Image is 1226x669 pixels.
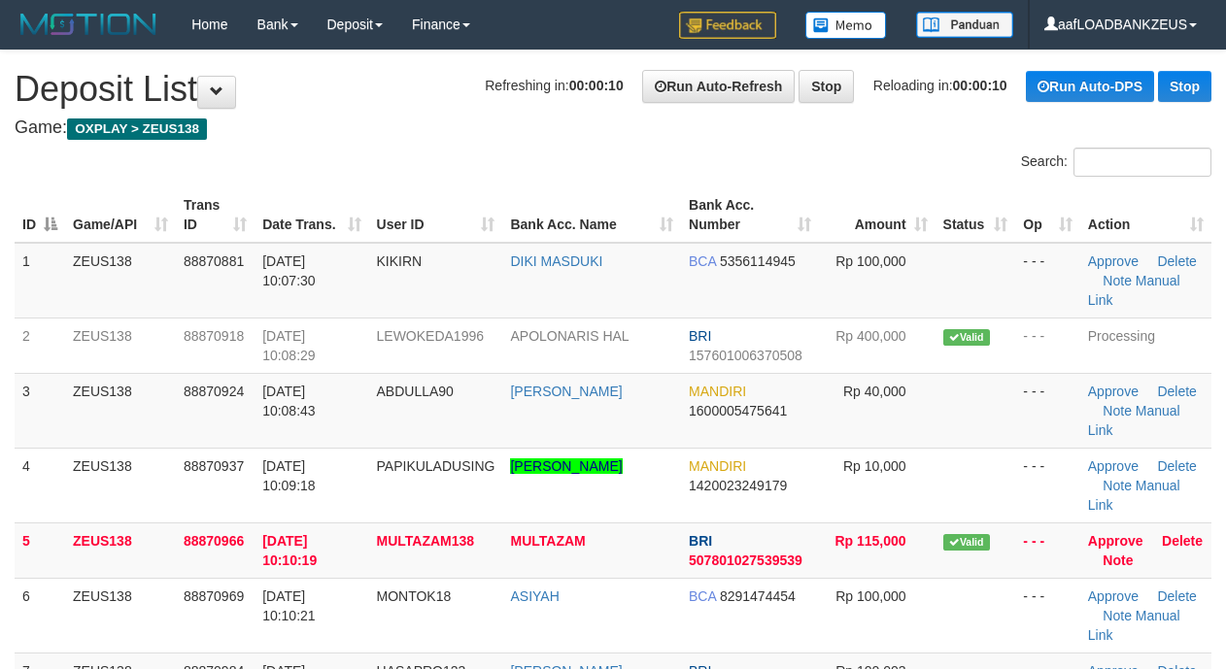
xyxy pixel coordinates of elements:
span: MONTOK18 [377,588,452,604]
a: [PERSON_NAME] [510,384,622,399]
span: BRI [689,533,712,549]
span: [DATE] 10:08:29 [262,328,316,363]
img: Button%20Memo.svg [805,12,887,39]
a: Note [1103,552,1133,568]
h4: Game: [15,118,1211,138]
span: OXPLAY > ZEUS138 [67,118,207,140]
img: Feedback.jpg [679,12,776,39]
span: 88870918 [184,328,244,344]
span: MULTAZAM138 [377,533,475,549]
h1: Deposit List [15,70,1211,109]
span: Copy 5356114945 to clipboard [720,253,796,269]
th: ID: activate to sort column descending [15,187,65,243]
th: Amount: activate to sort column ascending [819,187,936,243]
a: Delete [1157,588,1196,604]
span: Rp 100,000 [835,588,905,604]
td: - - - [1015,373,1079,448]
span: Valid transaction [943,534,990,551]
td: 1 [15,243,65,318]
a: Note [1103,608,1132,623]
td: 5 [15,522,65,578]
img: MOTION_logo.png [15,10,162,39]
span: [DATE] 10:10:21 [262,588,316,623]
input: Search: [1073,148,1211,177]
a: Delete [1157,384,1196,399]
th: Date Trans.: activate to sort column ascending [255,187,368,243]
a: Approve [1088,533,1143,549]
span: BCA [689,253,716,269]
span: BRI [689,328,711,344]
span: 88870881 [184,253,244,269]
td: ZEUS138 [65,243,176,318]
th: Bank Acc. Name: activate to sort column ascending [502,187,681,243]
span: [DATE] 10:08:43 [262,384,316,418]
a: Approve [1088,253,1139,269]
span: Reloading in: [873,78,1007,93]
td: - - - [1015,578,1079,652]
span: Copy 1420023249179 to clipboard [689,478,787,493]
span: Copy 8291474454 to clipboard [720,588,796,604]
span: 88870966 [184,533,244,549]
span: PAPIKULADUSING [377,458,495,474]
span: Rp 115,000 [834,533,905,549]
th: Action: activate to sort column ascending [1080,187,1211,243]
label: Search: [1021,148,1211,177]
th: Game/API: activate to sort column ascending [65,187,176,243]
span: Refreshing in: [485,78,623,93]
a: Delete [1157,253,1196,269]
td: 4 [15,448,65,522]
a: Manual Link [1088,608,1180,643]
a: Run Auto-DPS [1026,71,1154,102]
td: ZEUS138 [65,448,176,522]
th: Bank Acc. Number: activate to sort column ascending [681,187,819,243]
span: 88870937 [184,458,244,474]
td: ZEUS138 [65,373,176,448]
td: - - - [1015,448,1079,522]
td: ZEUS138 [65,522,176,578]
a: Manual Link [1088,403,1180,438]
a: Note [1103,273,1132,288]
span: Copy 507801027539539 to clipboard [689,552,802,568]
a: Stop [799,70,854,103]
span: Rp 400,000 [835,328,905,344]
span: [DATE] 10:09:18 [262,458,316,493]
a: ASIYAH [510,588,559,604]
td: 2 [15,318,65,373]
span: KIKIRN [377,253,423,269]
a: Note [1103,478,1132,493]
a: [PERSON_NAME] [510,458,622,474]
span: MANDIRI [689,458,746,474]
a: APOLONARIS HAL [510,328,629,344]
td: - - - [1015,243,1079,318]
span: Rp 100,000 [835,253,905,269]
a: Note [1103,403,1132,418]
td: - - - [1015,522,1079,578]
span: MANDIRI [689,384,746,399]
span: 88870924 [184,384,244,399]
td: 6 [15,578,65,652]
a: Manual Link [1088,273,1180,308]
strong: 00:00:10 [569,78,624,93]
a: MULTAZAM [510,533,585,549]
img: panduan.png [916,12,1013,38]
a: Delete [1162,533,1203,549]
th: Op: activate to sort column ascending [1015,187,1079,243]
a: Delete [1157,458,1196,474]
a: DIKI MASDUKI [510,253,602,269]
span: 88870969 [184,588,244,604]
span: ABDULLA90 [377,384,454,399]
span: Rp 10,000 [843,458,906,474]
span: BCA [689,588,716,604]
th: User ID: activate to sort column ascending [369,187,503,243]
strong: 00:00:10 [953,78,1007,93]
td: - - - [1015,318,1079,373]
td: ZEUS138 [65,578,176,652]
td: Processing [1080,318,1211,373]
span: [DATE] 10:10:19 [262,533,317,568]
td: 3 [15,373,65,448]
span: Rp 40,000 [843,384,906,399]
span: Copy 1600005475641 to clipboard [689,403,787,418]
th: Status: activate to sort column ascending [936,187,1016,243]
a: Approve [1088,588,1139,604]
span: [DATE] 10:07:30 [262,253,316,288]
